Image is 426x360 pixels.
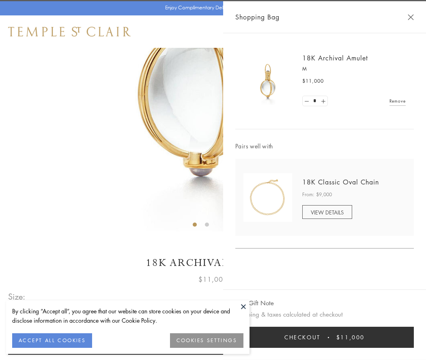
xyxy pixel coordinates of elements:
[243,173,292,222] img: N88865-OV18
[165,4,257,12] p: Enjoy Complimentary Delivery & Returns
[302,178,379,186] a: 18K Classic Oval Chain
[235,298,274,308] button: Add Gift Note
[170,333,243,348] button: COOKIES SETTINGS
[235,309,414,319] p: Shipping & taxes calculated at checkout
[198,274,228,285] span: $11,000
[302,54,368,62] a: 18K Archival Amulet
[235,327,414,348] button: Checkout $11,000
[302,77,324,85] span: $11,000
[12,333,92,348] button: ACCEPT ALL COOKIES
[389,96,406,105] a: Remove
[408,14,414,20] button: Close Shopping Bag
[302,65,406,73] p: M
[311,208,344,216] span: VIEW DETAILS
[235,141,414,151] span: Pairs well with
[302,205,352,219] a: VIEW DETAILS
[284,333,321,342] span: Checkout
[235,12,280,22] span: Shopping Bag
[319,96,327,106] a: Set quantity to 2
[8,27,131,36] img: Temple St. Clair
[8,290,26,303] span: Size:
[8,256,418,270] h1: 18K Archival Amulet
[336,333,365,342] span: $11,000
[243,57,292,105] img: 18K Archival Amulet
[303,96,311,106] a: Set quantity to 0
[302,191,332,199] span: From: $9,000
[12,306,243,325] div: By clicking “Accept all”, you agree that our website can store cookies on your device and disclos...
